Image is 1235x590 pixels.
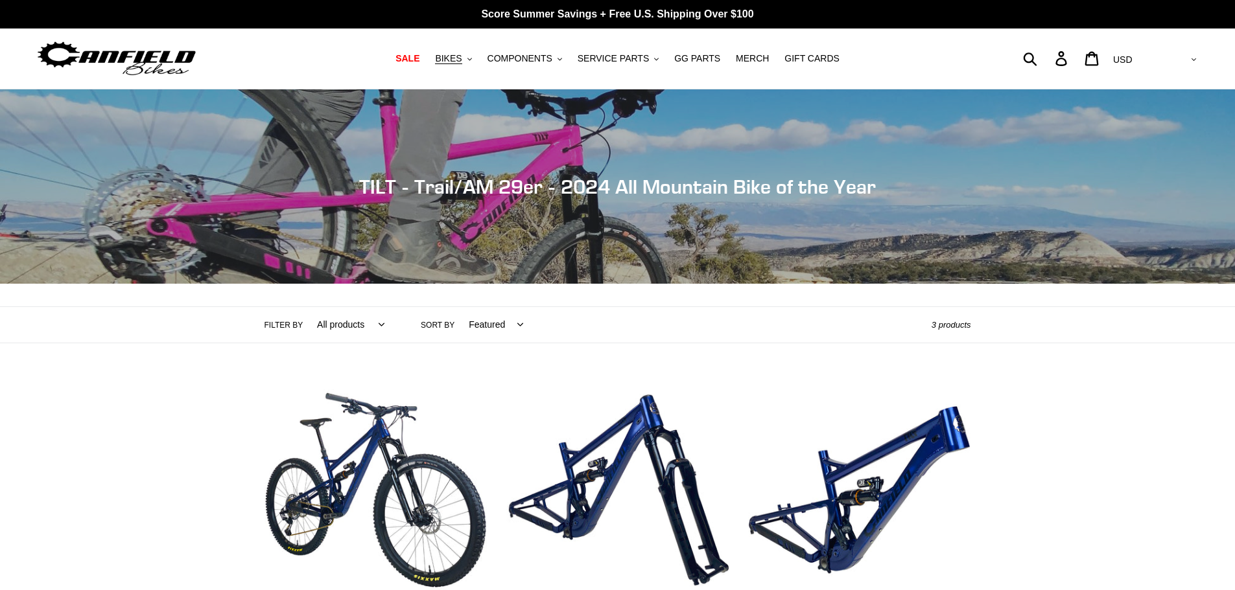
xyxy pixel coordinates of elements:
[778,50,846,67] a: GIFT CARDS
[359,175,876,198] span: TILT - Trail/AM 29er - 2024 All Mountain Bike of the Year
[668,50,727,67] a: GG PARTS
[578,53,649,64] span: SERVICE PARTS
[421,319,454,331] label: Sort by
[481,50,569,67] button: COMPONENTS
[389,50,426,67] a: SALE
[429,50,478,67] button: BIKES
[488,53,552,64] span: COMPONENTS
[36,38,198,79] img: Canfield Bikes
[265,319,303,331] label: Filter by
[571,50,665,67] button: SERVICE PARTS
[729,50,775,67] a: MERCH
[395,53,419,64] span: SALE
[674,53,720,64] span: GG PARTS
[932,320,971,330] span: 3 products
[736,53,769,64] span: MERCH
[435,53,462,64] span: BIKES
[1030,44,1063,73] input: Search
[784,53,840,64] span: GIFT CARDS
